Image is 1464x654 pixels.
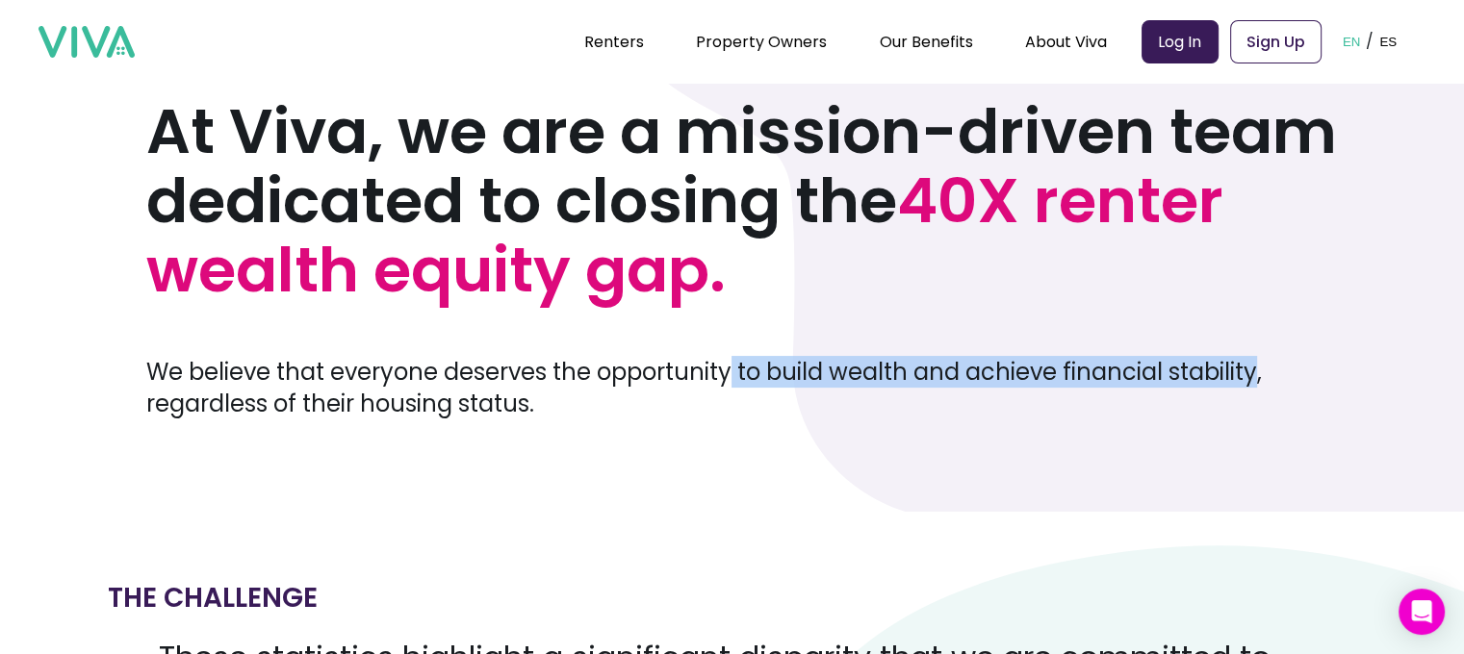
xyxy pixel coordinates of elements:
a: Sign Up [1230,20,1322,63]
a: Property Owners [696,31,827,53]
p: / [1366,27,1374,56]
div: Our Benefits [879,17,972,65]
button: ES [1374,12,1402,71]
img: viva [39,26,135,59]
a: Log In [1142,20,1219,63]
div: Open Intercom Messenger [1399,589,1445,635]
div: About Viva [1025,17,1107,65]
span: 40X renter wealth equity gap. [146,158,1223,313]
a: Renters [584,31,644,53]
p: We believe that everyone deserves the opportunity to build wealth and achieve financial stability... [146,356,1348,419]
button: EN [1337,12,1367,71]
h1: At Viva, we are a mission-driven team dedicated to closing the [146,97,1348,305]
h2: The Challenge [108,573,318,623]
